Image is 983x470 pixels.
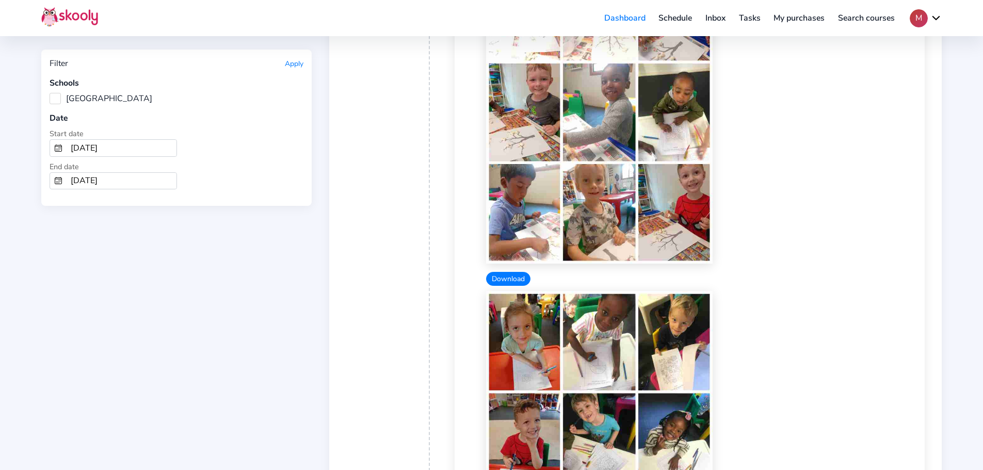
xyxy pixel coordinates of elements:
[50,77,303,89] div: Schools
[50,161,79,172] span: End date
[50,112,303,124] div: Date
[50,58,68,69] div: Filter
[67,140,176,156] input: From Date
[598,10,652,26] a: Dashboard
[285,59,303,69] button: Apply
[67,173,176,189] input: To Date
[486,272,530,286] button: Download
[50,140,67,156] button: calendar outline
[50,173,67,189] button: calendar outline
[41,7,98,27] img: Skooly
[831,10,901,26] a: Search courses
[50,93,152,104] label: [GEOGRAPHIC_DATA]
[50,128,84,139] span: Start date
[767,10,831,26] a: My purchases
[54,144,62,152] ion-icon: calendar outline
[699,10,732,26] a: Inbox
[732,10,767,26] a: Tasks
[910,9,942,27] button: Mchevron down outline
[652,10,699,26] a: Schedule
[54,176,62,185] ion-icon: calendar outline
